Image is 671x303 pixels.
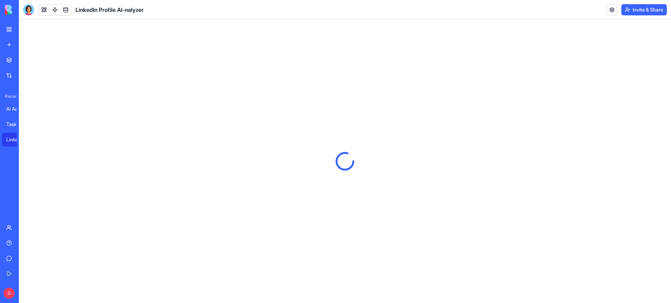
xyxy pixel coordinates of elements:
button: Invite & Share [621,4,667,15]
div: AI Ad Generator [6,105,26,112]
div: LinkedIn Profile AI-nalyzer [6,136,26,143]
span: LinkedIn Profile AI-nalyzer [75,6,144,14]
a: AI Ad Generator [2,102,30,116]
a: Task Manager [2,117,30,131]
span: G [3,288,15,299]
img: logo [5,5,48,15]
div: Task Manager [6,121,26,128]
a: LinkedIn Profile AI-nalyzer [2,133,30,147]
span: Recent [2,94,17,99]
